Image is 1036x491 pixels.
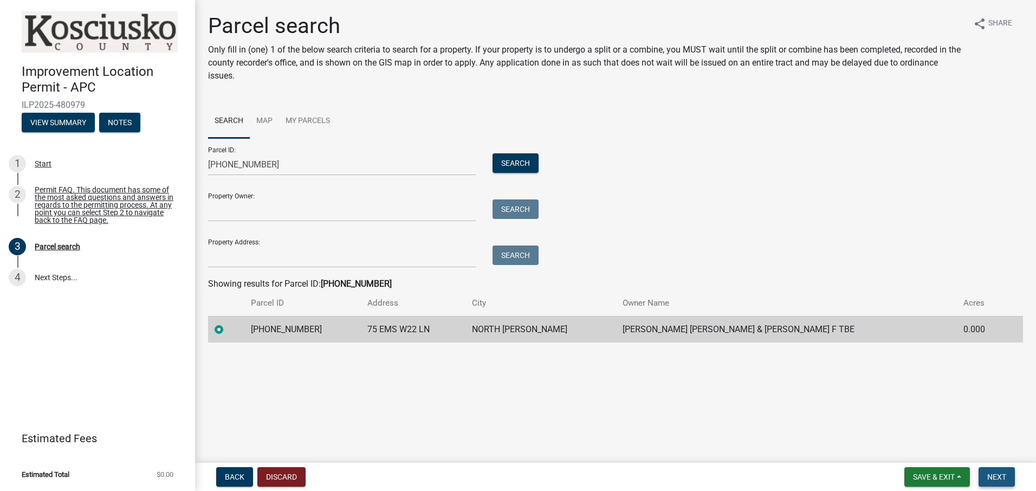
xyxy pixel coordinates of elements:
span: ILP2025-480979 [22,100,173,110]
div: 2 [9,186,26,203]
th: Owner Name [616,290,956,316]
td: [PERSON_NAME] [PERSON_NAME] & [PERSON_NAME] F TBE [616,316,956,343]
i: share [973,17,986,30]
div: Start [35,160,51,167]
button: Next [979,467,1015,487]
button: View Summary [22,113,95,132]
th: Parcel ID [244,290,361,316]
span: Share [988,17,1012,30]
a: My Parcels [279,104,336,139]
wm-modal-confirm: Summary [22,119,95,127]
a: Map [250,104,279,139]
button: Search [493,153,539,173]
span: Next [987,473,1006,481]
div: Permit FAQ. This document has some of the most asked questions and answers in regards to the perm... [35,186,178,224]
button: Search [493,245,539,265]
button: Back [216,467,253,487]
span: Save & Exit [913,473,955,481]
div: Parcel search [35,243,80,250]
h4: Improvement Location Permit - APC [22,64,186,95]
button: Search [493,199,539,219]
span: Back [225,473,244,481]
button: shareShare [964,13,1021,34]
strong: [PHONE_NUMBER] [321,279,392,289]
td: 0.000 [957,316,1005,343]
div: 4 [9,269,26,286]
a: Estimated Fees [9,428,178,449]
th: City [465,290,616,316]
th: Acres [957,290,1005,316]
img: Kosciusko County, Indiana [22,11,178,53]
p: Only fill in (one) 1 of the below search criteria to search for a property. If your property is t... [208,43,964,82]
wm-modal-confirm: Notes [99,119,140,127]
span: $0.00 [157,471,173,478]
h1: Parcel search [208,13,964,39]
a: Search [208,104,250,139]
td: 75 EMS W22 LN [361,316,465,343]
button: Notes [99,113,140,132]
td: NORTH [PERSON_NAME] [465,316,616,343]
button: Discard [257,467,306,487]
td: [PHONE_NUMBER] [244,316,361,343]
div: 3 [9,238,26,255]
th: Address [361,290,465,316]
div: Showing results for Parcel ID: [208,277,1023,290]
span: Estimated Total [22,471,69,478]
div: 1 [9,155,26,172]
button: Save & Exit [904,467,970,487]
